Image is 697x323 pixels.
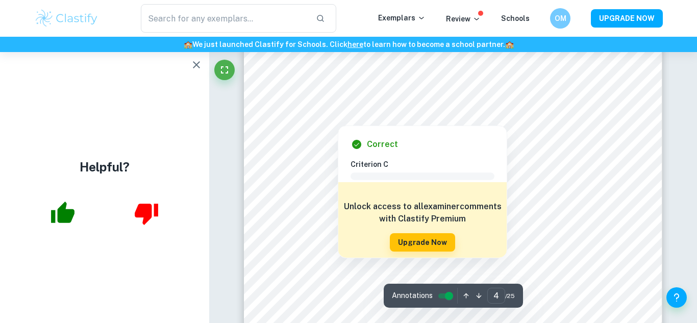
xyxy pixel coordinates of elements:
[80,158,130,176] h4: Helpful?
[378,12,426,23] p: Exemplars
[505,40,514,48] span: 🏫
[666,287,687,308] button: Help and Feedback
[501,14,530,22] a: Schools
[343,201,502,225] h6: Unlock access to all examiner comments with Clastify Premium
[550,8,570,29] button: OM
[347,40,363,48] a: here
[392,290,433,301] span: Annotations
[591,9,663,28] button: UPGRADE NOW
[351,159,503,170] h6: Criterion C
[505,291,515,301] span: / 25
[555,13,566,24] h6: OM
[141,4,308,33] input: Search for any exemplars...
[34,8,99,29] img: Clastify logo
[446,13,481,24] p: Review
[367,138,398,151] h6: Correct
[184,40,192,48] span: 🏫
[2,39,695,50] h6: We just launched Clastify for Schools. Click to learn how to become a school partner.
[214,60,235,80] button: Fullscreen
[390,233,455,252] button: Upgrade Now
